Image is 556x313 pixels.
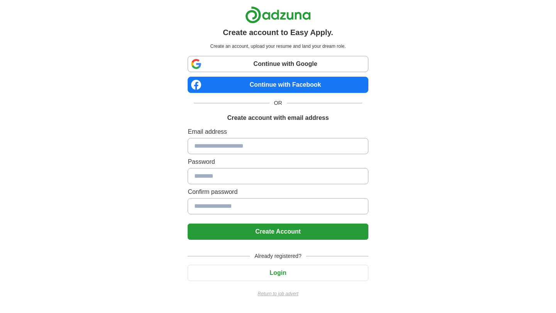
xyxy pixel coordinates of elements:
a: Continue with Facebook [188,77,368,93]
label: Email address [188,127,368,136]
button: Create Account [188,224,368,240]
h1: Create account with email address [227,113,329,123]
h1: Create account to Easy Apply. [223,27,333,38]
span: OR [270,99,287,107]
a: Return to job advert [188,290,368,297]
a: Login [188,269,368,276]
img: Adzuna logo [245,6,311,24]
label: Password [188,157,368,167]
button: Login [188,265,368,281]
p: Create an account, upload your resume and land your dream role. [189,43,366,50]
span: Already registered? [250,252,306,260]
label: Confirm password [188,187,368,197]
a: Continue with Google [188,56,368,72]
